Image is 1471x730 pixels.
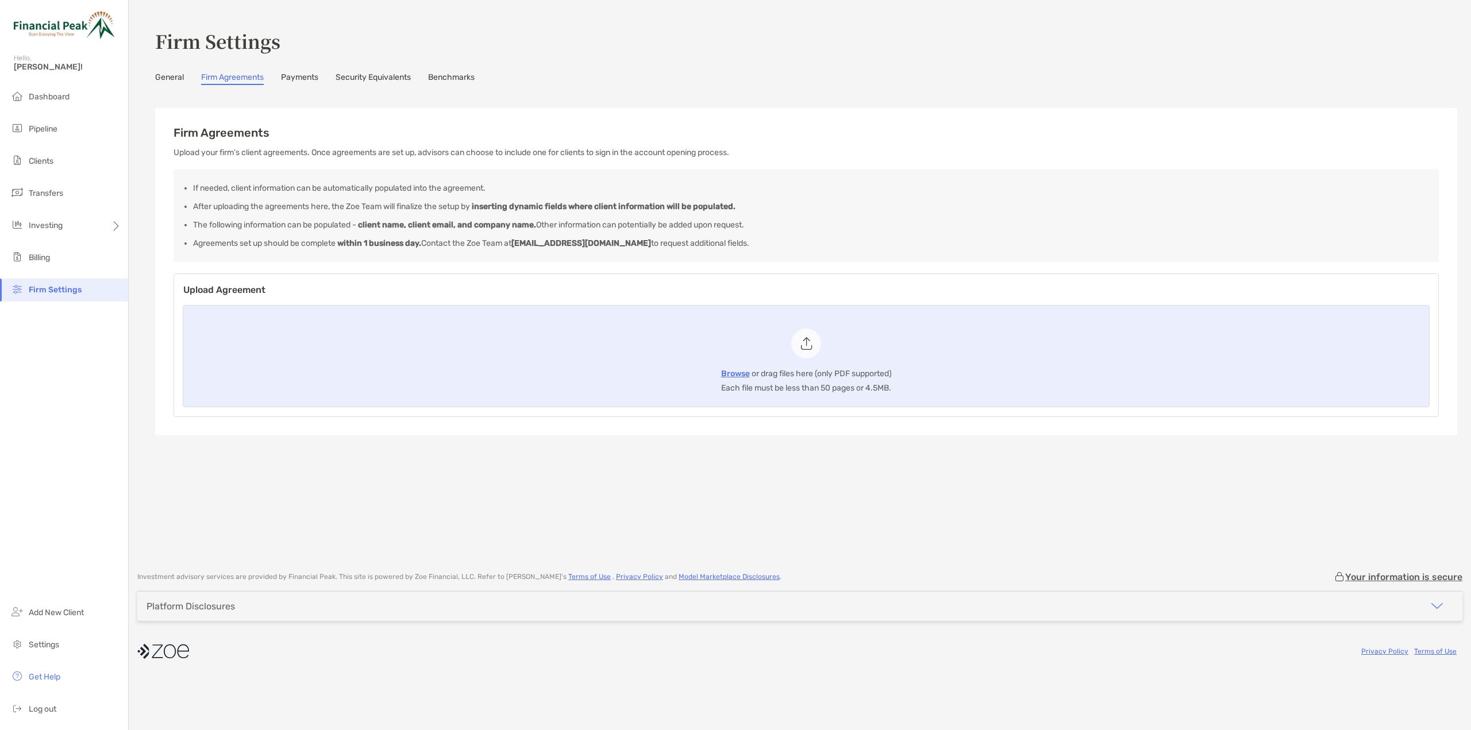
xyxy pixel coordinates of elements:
a: Payments [281,72,318,85]
span: Browse [721,369,750,378]
p: Upload your firm’s client agreements. Once agreements are set up, advisors can choose to include ... [174,148,1439,158]
img: transfers icon [10,186,24,199]
b: inserting dynamic fields where client information will be populated. [472,202,735,211]
a: Firm Agreements [201,72,264,85]
a: Terms of Use [568,573,611,581]
li: Agreements set up should be complete Contact the Zoe Team at to request additional fields. [193,238,1428,248]
img: icon arrow [1430,599,1444,613]
a: Privacy Policy [1361,647,1408,655]
span: Clients [29,156,53,166]
a: Privacy Policy [616,573,663,581]
a: Terms of Use [1414,647,1457,655]
img: logout icon [10,701,24,715]
img: company logo [137,639,189,665]
b: [EMAIL_ADDRESS][DOMAIN_NAME] [511,238,651,248]
li: After uploading the agreements here, the Zoe Team will finalize the setup by [193,202,1428,211]
p: Each file must be less than 50 pages or 4.5MB. [721,381,891,395]
img: add_new_client icon [10,605,24,619]
img: investing icon [10,218,24,231]
img: Zoe Logo [14,5,114,46]
img: get-help icon [10,669,24,683]
img: settings icon [10,637,24,651]
a: Benchmarks [428,72,475,85]
li: If needed, client information can be automatically populated into the agreement. [193,183,1428,193]
span: Transfers [29,188,63,198]
span: Settings [29,640,59,650]
p: Investment advisory services are provided by Financial Peak . This site is powered by Zoe Financi... [137,573,781,581]
a: Model Marketplace Disclosures [679,573,780,581]
span: Get Help [29,672,60,682]
img: clients icon [10,153,24,167]
span: Pipeline [29,124,57,134]
img: billing icon [10,250,24,264]
span: Billing [29,253,50,262]
b: client name, client email, and company name. [358,220,536,230]
a: Security Equivalents [336,72,411,85]
h3: Upload Agreement [183,283,1429,296]
span: Investing [29,221,63,230]
span: Log out [29,704,56,714]
p: or drag files here (only PDF supported) [721,366,892,381]
span: Add New Client [29,608,84,617]
p: Your information is secure [1345,571,1462,582]
div: Platform Disclosures [147,601,235,612]
span: Dashboard [29,92,70,102]
img: pipeline icon [10,121,24,135]
li: The following information can be populated - Other information can potentially be added upon requ... [193,220,1428,230]
h3: Firm Agreements [174,126,1439,140]
h3: Firm Settings [155,28,1457,54]
span: [PERSON_NAME]! [14,62,121,72]
span: Firm Settings [29,285,82,295]
b: within 1 business day. [337,238,421,248]
a: General [155,72,184,85]
img: firm-settings icon [10,282,24,296]
img: dashboard icon [10,89,24,103]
